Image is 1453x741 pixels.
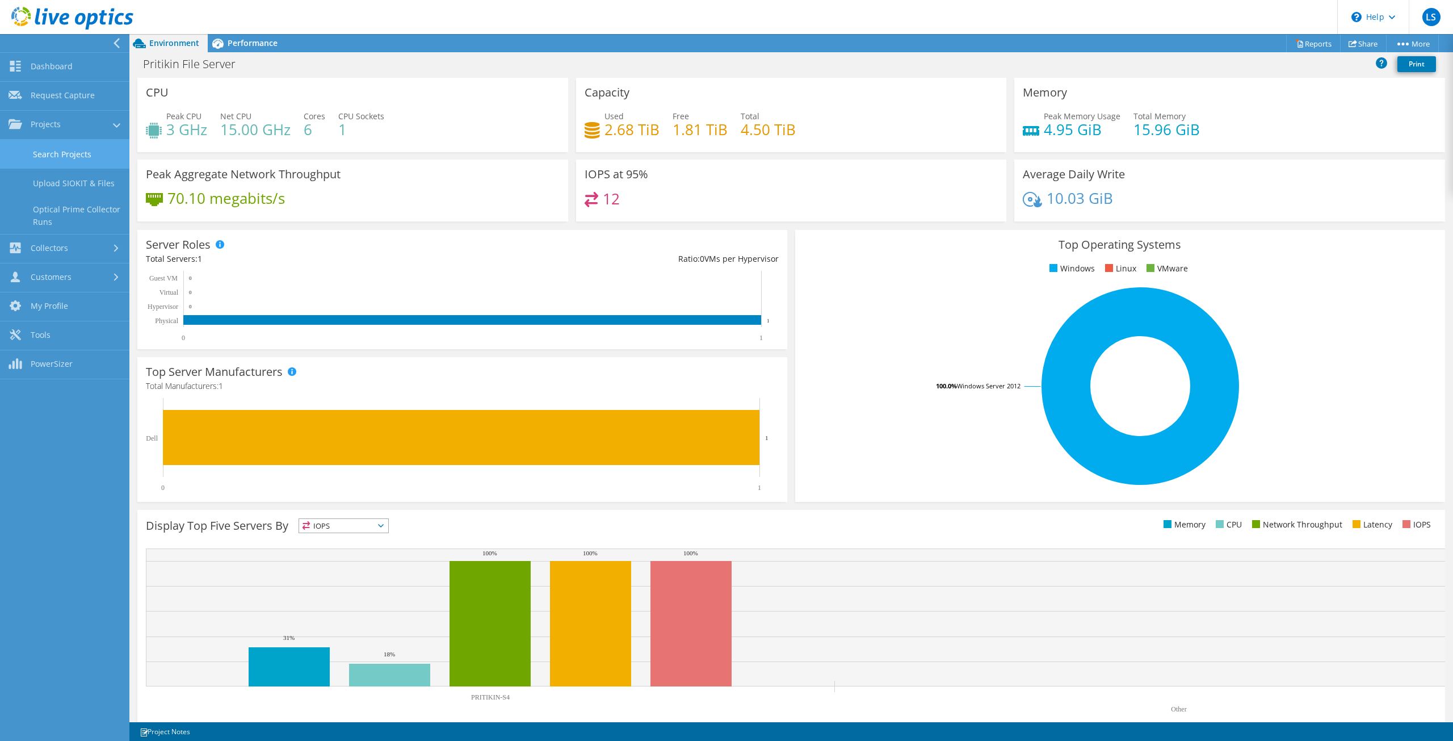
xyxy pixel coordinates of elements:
[155,317,178,325] text: Physical
[1350,518,1392,531] li: Latency
[159,288,179,296] text: Virtual
[1351,12,1362,22] svg: \n
[741,123,796,136] h4: 4.50 TiB
[936,382,957,390] tspan: 100.0%
[338,123,384,136] h4: 1
[304,111,325,122] span: Cores
[1213,518,1242,531] li: CPU
[700,253,704,264] span: 0
[161,484,165,492] text: 0
[166,123,207,136] h4: 3 GHz
[585,168,648,181] h3: IOPS at 95%
[767,318,770,324] text: 1
[148,303,178,311] text: Hypervisor
[683,550,698,556] text: 100%
[603,192,620,205] h4: 12
[1047,262,1095,275] li: Windows
[1340,35,1387,52] a: Share
[1400,518,1431,531] li: IOPS
[1133,111,1186,122] span: Total Memory
[604,111,624,122] span: Used
[1286,35,1341,52] a: Reports
[1044,111,1120,122] span: Peak Memory Usage
[299,519,388,533] span: IOPS
[149,37,199,48] span: Environment
[462,253,778,265] div: Ratio: VMs per Hypervisor
[138,58,253,70] h1: Pritikin File Server
[219,380,223,391] span: 1
[804,238,1437,251] h3: Top Operating Systems
[198,253,202,264] span: 1
[166,111,201,122] span: Peak CPU
[228,37,278,48] span: Performance
[583,550,598,556] text: 100%
[673,111,689,122] span: Free
[146,86,169,99] h3: CPU
[1422,8,1441,26] span: LS
[146,253,462,265] div: Total Servers:
[673,123,728,136] h4: 1.81 TiB
[585,86,629,99] h3: Capacity
[759,334,763,342] text: 1
[1249,518,1342,531] li: Network Throughput
[220,123,291,136] h4: 15.00 GHz
[1133,123,1200,136] h4: 15.96 GiB
[1023,86,1067,99] h3: Memory
[146,380,779,392] h4: Total Manufacturers:
[1047,192,1113,204] h4: 10.03 GiB
[189,275,192,281] text: 0
[220,111,251,122] span: Net CPU
[189,290,192,295] text: 0
[167,192,285,204] h4: 70.10 megabits/s
[1102,262,1136,275] li: Linux
[1161,518,1206,531] li: Memory
[149,274,178,282] text: Guest VM
[1144,262,1188,275] li: VMware
[146,366,283,378] h3: Top Server Manufacturers
[1044,123,1120,136] h4: 4.95 GiB
[1386,35,1439,52] a: More
[146,238,211,251] h3: Server Roles
[758,484,761,492] text: 1
[189,304,192,309] text: 0
[384,651,395,658] text: 18%
[132,725,198,739] a: Project Notes
[604,123,660,136] h4: 2.68 TiB
[338,111,384,122] span: CPU Sockets
[1171,705,1186,713] text: Other
[957,382,1021,390] tspan: Windows Server 2012
[482,550,497,556] text: 100%
[146,168,341,181] h3: Peak Aggregate Network Throughput
[765,434,769,441] text: 1
[146,434,158,442] text: Dell
[741,111,759,122] span: Total
[283,634,295,641] text: 31%
[182,334,185,342] text: 0
[304,123,325,136] h4: 6
[471,693,510,701] text: PRITIKIN-S4
[1023,168,1125,181] h3: Average Daily Write
[1397,56,1436,72] a: Print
